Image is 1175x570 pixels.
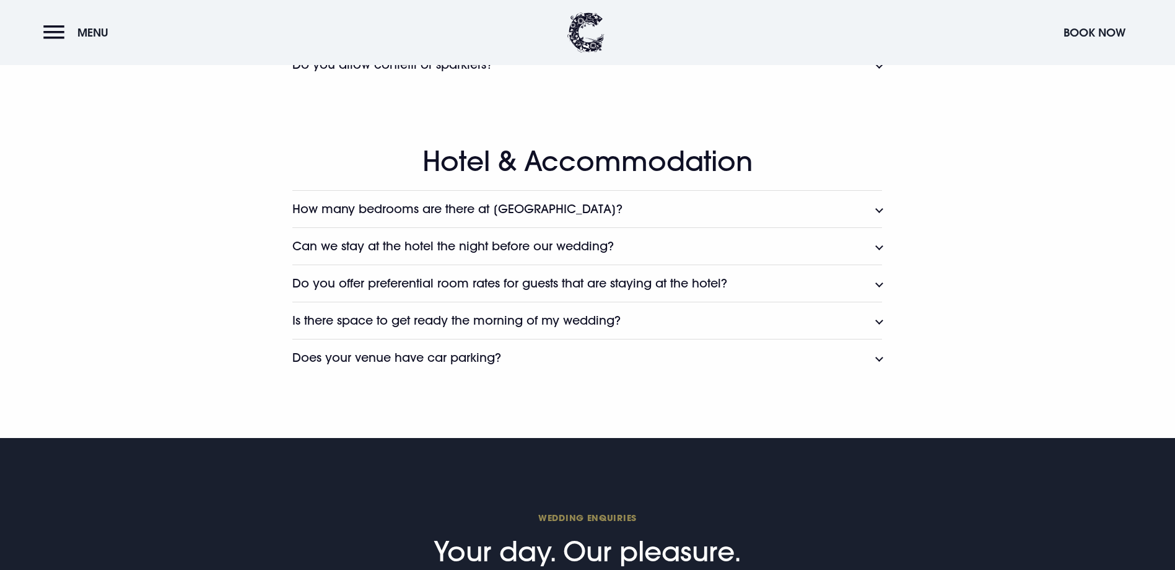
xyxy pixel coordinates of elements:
h3: Does your venue have car parking? [292,351,501,365]
button: Book Now [1057,19,1132,46]
button: Is there space to get ready the morning of my wedding? [292,302,882,339]
button: Can we stay at the hotel the night before our wedding? [292,227,882,265]
h3: Can we stay at the hotel the night before our wedding? [292,239,614,253]
h3: Do you offer preferential room rates for guests that are staying at the hotel? [292,276,727,291]
button: Does your venue have car parking? [292,339,882,376]
h2: Hotel & Accommodation [292,145,882,178]
button: Do you offer preferential room rates for guests that are staying at the hotel? [292,265,882,302]
h3: Is there space to get ready the morning of my wedding? [292,313,621,328]
button: How many bedrooms are there at [GEOGRAPHIC_DATA]? [292,190,882,227]
img: Clandeboye Lodge [567,12,605,53]
span: Menu [77,25,108,40]
span: Wedding Enquiries [292,512,882,524]
button: Menu [43,19,115,46]
h2: Your day. Our pleasure. [292,512,882,568]
h3: How many bedrooms are there at [GEOGRAPHIC_DATA]? [292,202,622,216]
